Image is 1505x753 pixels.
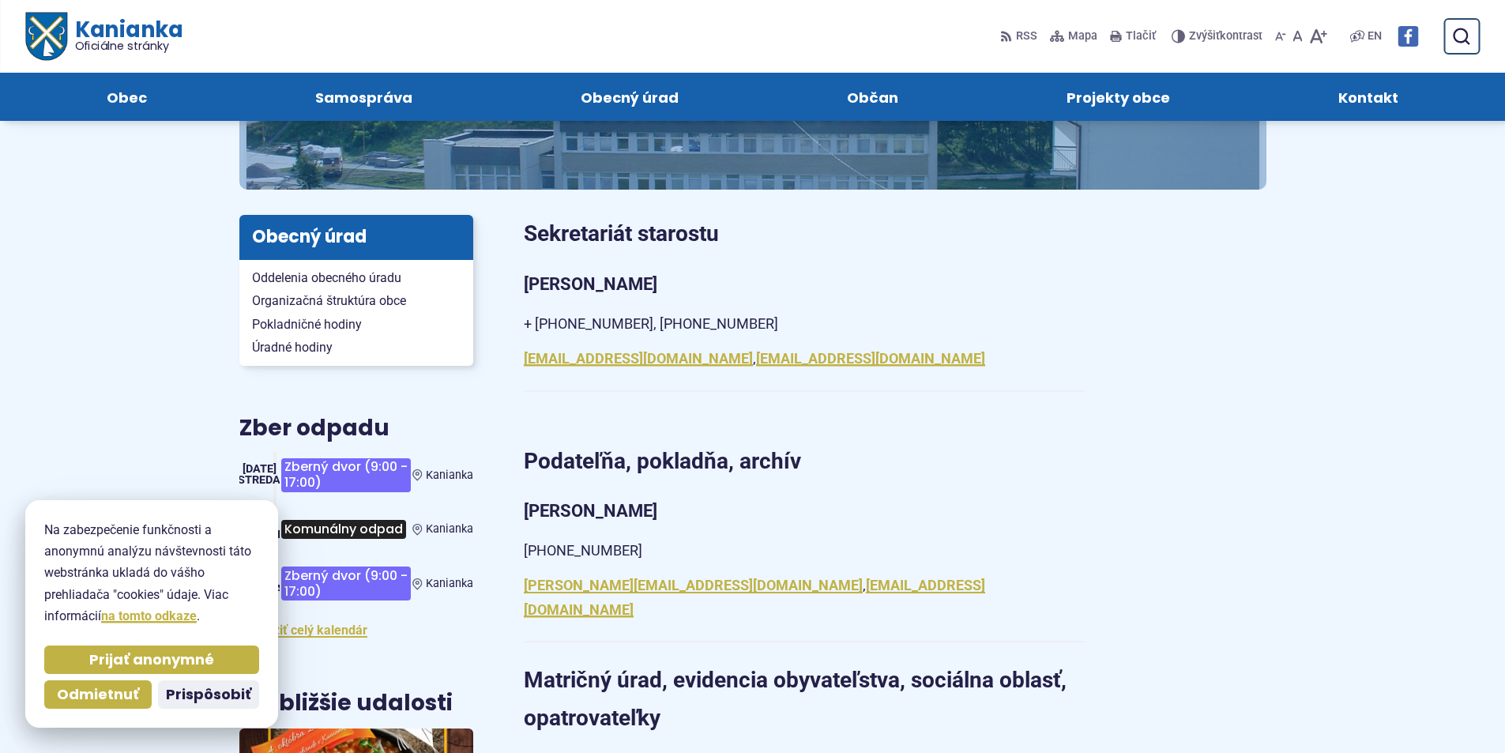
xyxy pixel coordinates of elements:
span: Kanianka [66,19,182,52]
span: Prispôsobiť [166,686,251,704]
a: na tomto odkaze [101,608,197,623]
span: Odmietnuť [57,686,139,704]
span: Oficiálne stránky [74,40,182,51]
a: Občan [779,73,967,121]
span: Komunálny odpad [281,520,406,538]
a: [PERSON_NAME][EMAIL_ADDRESS][DOMAIN_NAME] [524,577,863,593]
a: EN [1364,27,1385,46]
a: Logo Kanianka, prejsť na domovskú stránku. [25,13,182,61]
button: Zvýšiťkontrast [1172,20,1266,53]
span: Zvýšiť [1189,29,1220,43]
strong: Matričný úrad, evidencia obyvateľstva, sociálna oblasť, opatrovateľky [524,667,1067,731]
span: Kanianka [426,469,473,482]
button: Nastaviť pôvodnú veľkosť písma [1289,20,1306,53]
strong: Sekretariát starostu [524,220,719,247]
p: , [524,574,1085,622]
p: [PHONE_NUMBER] [524,539,1085,563]
span: Zberný dvor (9:00 - 17:00) [281,567,411,601]
strong: [PERSON_NAME] [524,501,657,521]
span: Obecný úrad [581,73,679,121]
a: [EMAIL_ADDRESS][DOMAIN_NAME] [524,350,753,367]
span: Samospráva [315,73,412,121]
span: Kanianka [426,577,473,590]
span: Oddelenia obecného úradu [252,266,461,290]
button: Prispôsobiť [158,680,259,709]
span: Mapa [1068,27,1097,46]
span: Tlačiť [1126,30,1156,43]
a: Obecný úrad [512,73,747,121]
button: Tlačiť [1107,20,1159,53]
span: Kontakt [1338,73,1398,121]
span: Občan [847,73,898,121]
h3: Obecný úrad [239,215,473,259]
span: Zberný dvor (9:00 - 17:00) [281,458,411,492]
h3: Zber odpadu [239,416,473,441]
img: Prejsť na domovskú stránku [25,13,66,61]
h3: Najbližšie udalosti [239,691,453,716]
span: RSS [1016,27,1037,46]
span: streda [238,473,280,487]
span: kontrast [1189,30,1262,43]
a: Zobraziť celý kalendár [239,623,367,638]
span: Projekty obce [1067,73,1170,121]
a: Zberný dvor (9:00 - 17:00) Kanianka [DATE] [PERSON_NAME] [239,560,473,607]
span: Úradné hodiny [252,336,461,360]
button: Odmietnuť [44,680,152,709]
a: Pokladničné hodiny [239,313,473,337]
strong: [PERSON_NAME] [524,274,657,294]
button: Zmenšiť veľkosť písma [1272,20,1289,53]
strong: Podateľňa, pokladňa, archív [524,448,801,474]
img: Prejsť na Facebook stránku [1398,26,1418,47]
a: Organizačná štruktúra obce [239,289,473,313]
button: Prijať anonymné [44,646,259,674]
a: [EMAIL_ADDRESS][DOMAIN_NAME] [756,350,985,367]
a: [EMAIL_ADDRESS][DOMAIN_NAME] [524,577,985,618]
span: [DATE] [243,462,277,476]
a: RSS [1000,20,1040,53]
a: Projekty obce [999,73,1239,121]
a: Mapa [1047,20,1101,53]
a: Kontakt [1270,73,1467,121]
p: + [PHONE_NUMBER], [PHONE_NUMBER] [524,312,1085,337]
span: Obec [107,73,147,121]
p: , [524,347,1085,371]
p: Na zabezpečenie funkčnosti a anonymnú analýzu návštevnosti táto webstránka ukladá do vášho prehli... [44,519,259,627]
button: Zväčšiť veľkosť písma [1306,20,1330,53]
span: Pokladničné hodiny [252,313,461,337]
span: Organizačná štruktúra obce [252,289,461,313]
span: EN [1368,27,1382,46]
a: Komunálny odpad Kanianka [DATE] štvrtok [239,511,473,548]
a: Samospráva [246,73,480,121]
span: Kanianka [426,522,473,536]
a: Obec [38,73,215,121]
span: Prijať anonymné [89,651,214,669]
a: Oddelenia obecného úradu [239,266,473,290]
a: Úradné hodiny [239,336,473,360]
a: Zberný dvor (9:00 - 17:00) Kanianka [DATE] streda [239,452,473,499]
